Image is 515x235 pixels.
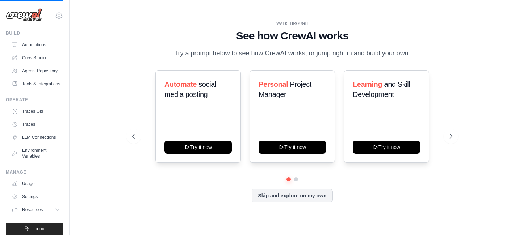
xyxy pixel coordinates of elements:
[132,29,453,42] h1: See how CrewAI works
[9,78,63,90] a: Tools & Integrations
[6,97,63,103] div: Operate
[259,80,288,88] span: Personal
[164,80,216,98] span: social media posting
[9,204,63,215] button: Resources
[9,52,63,64] a: Crew Studio
[22,207,43,213] span: Resources
[9,132,63,143] a: LLM Connections
[6,169,63,175] div: Manage
[6,30,63,36] div: Build
[9,39,63,51] a: Automations
[9,178,63,189] a: Usage
[132,21,453,26] div: WALKTHROUGH
[32,226,46,232] span: Logout
[171,48,414,59] p: Try a prompt below to see how CrewAI works, or jump right in and build your own.
[259,141,326,154] button: Try it now
[252,189,332,202] button: Skip and explore on my own
[9,119,63,130] a: Traces
[9,191,63,202] a: Settings
[164,80,197,88] span: Automate
[9,65,63,77] a: Agents Repository
[353,141,420,154] button: Try it now
[164,141,232,154] button: Try it now
[259,80,311,98] span: Project Manager
[9,106,63,117] a: Traces Old
[6,8,42,22] img: Logo
[9,145,63,162] a: Environment Variables
[6,223,63,235] button: Logout
[353,80,382,88] span: Learning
